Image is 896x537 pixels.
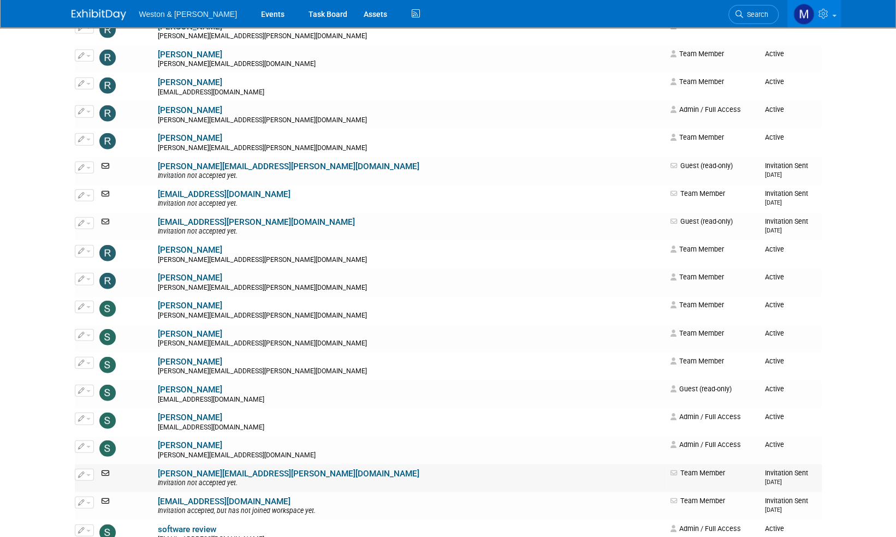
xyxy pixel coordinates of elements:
img: Rhianna Sommers [99,50,116,66]
a: [PERSON_NAME] [158,440,222,450]
a: [PERSON_NAME] [158,301,222,311]
a: [PERSON_NAME] [158,77,222,87]
img: Rupsa Roy [99,245,116,261]
div: Invitation not accepted yet. [158,172,664,181]
img: Shawn Tomlinson [99,440,116,457]
img: Robin Seidel [99,133,116,150]
div: [PERSON_NAME][EMAIL_ADDRESS][PERSON_NAME][DOMAIN_NAME] [158,312,664,320]
img: Sara Francis [99,329,116,345]
img: Robert Tedeschi [99,77,116,94]
div: [PERSON_NAME][EMAIL_ADDRESS][DOMAIN_NAME] [158,451,664,460]
div: [EMAIL_ADDRESS][DOMAIN_NAME] [158,88,664,97]
span: Admin / Full Access [670,524,741,533]
img: Roberta Sinclair [99,105,116,122]
img: Shawn Tomlinson [99,413,116,429]
span: Team Member [670,301,724,309]
div: [PERSON_NAME][EMAIL_ADDRESS][PERSON_NAME][DOMAIN_NAME] [158,32,664,41]
img: Mary Ann Trujillo [793,4,814,25]
img: Ryan Chmielewski [99,273,116,289]
a: [EMAIL_ADDRESS][DOMAIN_NAME] [158,189,290,199]
div: [PERSON_NAME][EMAIL_ADDRESS][PERSON_NAME][DOMAIN_NAME] [158,339,664,348]
span: Team Member [670,77,724,86]
img: Sarah Berardi [99,357,116,373]
span: Active [765,413,784,421]
div: [PERSON_NAME][EMAIL_ADDRESS][PERSON_NAME][DOMAIN_NAME] [158,144,664,153]
a: [PERSON_NAME] [158,50,222,59]
small: [DATE] [765,506,782,514]
a: [PERSON_NAME] [158,133,222,143]
img: ExhibitDay [72,9,126,20]
div: Invitation not accepted yet. [158,479,664,488]
span: Invitation Sent [765,162,808,178]
span: Admin / Full Access [670,440,741,449]
a: [EMAIL_ADDRESS][PERSON_NAME][DOMAIN_NAME] [158,217,355,227]
div: Invitation accepted, but has not joined workspace yet. [158,507,664,516]
small: [DATE] [765,171,782,178]
a: [PERSON_NAME] [158,357,222,367]
span: Active [765,301,784,309]
div: [EMAIL_ADDRESS][DOMAIN_NAME] [158,423,664,432]
span: Guest (read-only) [670,217,733,225]
span: Team Member [670,50,724,58]
div: [PERSON_NAME][EMAIL_ADDRESS][PERSON_NAME][DOMAIN_NAME] [158,284,664,293]
a: software review [158,524,216,534]
a: [PERSON_NAME][EMAIL_ADDRESS][PERSON_NAME][DOMAIN_NAME] [158,162,419,171]
span: Active [765,357,784,365]
span: Active [765,273,784,281]
span: Guest (read-only) [670,162,733,170]
div: [PERSON_NAME][EMAIL_ADDRESS][PERSON_NAME][DOMAIN_NAME] [158,256,664,265]
div: Invitation not accepted yet. [158,228,664,236]
span: Team Member [670,329,724,337]
a: [PERSON_NAME] [158,273,222,283]
span: Active [765,385,784,393]
span: Team Member [670,189,725,198]
div: [PERSON_NAME][EMAIL_ADDRESS][DOMAIN_NAME] [158,60,664,69]
span: Invitation Sent [765,217,808,234]
div: [PERSON_NAME][EMAIL_ADDRESS][PERSON_NAME][DOMAIN_NAME] [158,367,664,376]
div: Invitation not accepted yet. [158,200,664,208]
small: [DATE] [765,227,782,234]
span: Active [765,22,784,30]
span: Admin / Full Access [670,105,741,114]
span: Invitation Sent [765,469,808,486]
a: [PERSON_NAME] [158,385,222,395]
img: Regan Andreola [99,22,116,38]
a: [PERSON_NAME] [158,245,222,255]
span: Team Member [670,245,724,253]
span: Team Member [670,469,725,477]
div: [PERSON_NAME][EMAIL_ADDRESS][PERSON_NAME][DOMAIN_NAME] [158,116,664,125]
span: Active [765,440,784,449]
span: Active [765,133,784,141]
img: Sarah DeStefano [99,385,116,401]
small: [DATE] [765,479,782,486]
span: Active [765,77,784,86]
span: Invitation Sent [765,189,808,206]
a: [PERSON_NAME][EMAIL_ADDRESS][PERSON_NAME][DOMAIN_NAME] [158,469,419,479]
span: Search [743,10,768,19]
span: Team Member [670,133,724,141]
span: Team Member [670,497,725,505]
span: Active [765,329,784,337]
span: Active [765,105,784,114]
span: Active [765,245,784,253]
span: Team Member [670,357,724,365]
span: Weston & [PERSON_NAME] [139,10,237,19]
a: [PERSON_NAME] [158,105,222,115]
div: [EMAIL_ADDRESS][DOMAIN_NAME] [158,396,664,404]
a: [PERSON_NAME] [158,413,222,422]
small: [DATE] [765,199,782,206]
a: [EMAIL_ADDRESS][DOMAIN_NAME] [158,497,290,506]
a: Search [728,5,779,24]
span: Guest (read-only) [670,385,732,393]
img: Sam Moffett [99,301,116,317]
span: Admin / Full Access [670,413,741,421]
span: Team Member [670,22,724,30]
span: Active [765,524,784,533]
a: [PERSON_NAME] [158,22,222,32]
span: Active [765,50,784,58]
span: Team Member [670,273,724,281]
a: [PERSON_NAME] [158,329,222,339]
span: Invitation Sent [765,497,808,514]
